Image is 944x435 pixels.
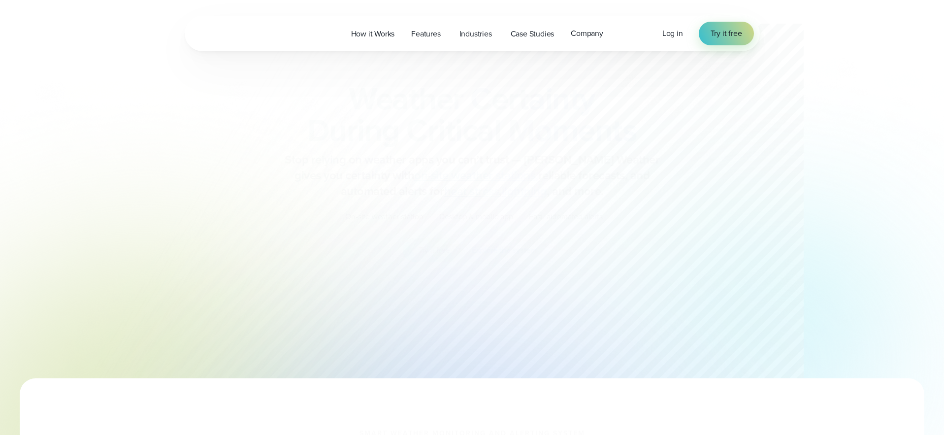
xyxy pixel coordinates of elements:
span: How it Works [351,28,395,40]
a: Try it free [699,22,754,45]
span: Try it free [711,28,742,39]
a: How it Works [343,24,403,44]
span: Features [411,28,440,40]
span: Industries [459,28,492,40]
a: Case Studies [502,24,563,44]
a: Log in [662,28,683,39]
span: Company [571,28,603,39]
span: Case Studies [511,28,554,40]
